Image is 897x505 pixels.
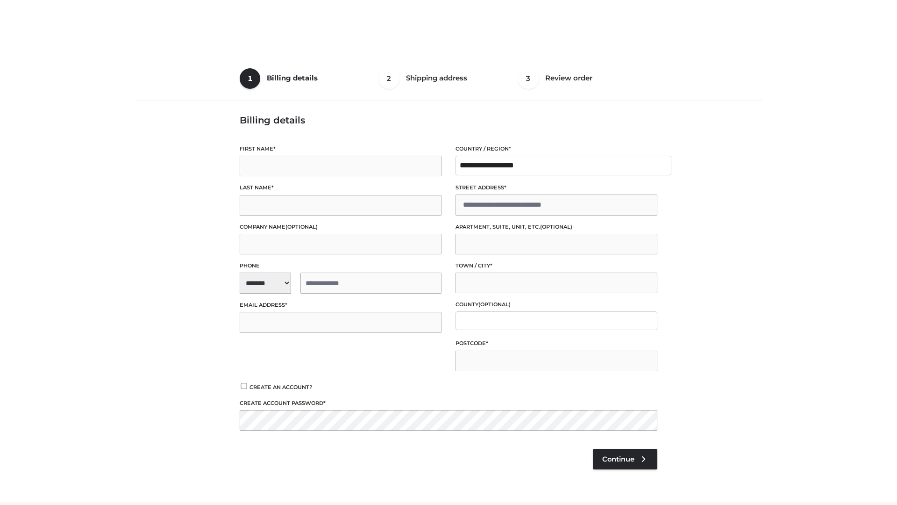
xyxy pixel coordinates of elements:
label: Create account password [240,399,657,408]
label: Phone [240,261,441,270]
label: Apartment, suite, unit, etc. [456,223,657,231]
label: County [456,300,657,309]
a: Continue [593,449,657,469]
span: Create an account? [249,384,313,390]
label: Last name [240,183,441,192]
span: (optional) [540,224,572,230]
label: Email address [240,301,441,310]
label: Country / Region [456,144,657,153]
span: Shipping address [406,73,467,82]
span: (optional) [478,301,511,308]
h3: Billing details [240,115,657,126]
label: Postcode [456,339,657,348]
input: Create an account? [240,383,248,389]
span: Review order [545,73,592,82]
label: First name [240,144,441,153]
span: Billing details [267,73,318,82]
span: (optional) [285,224,318,230]
span: Continue [602,455,634,463]
label: Street address [456,183,657,192]
label: Town / City [456,261,657,270]
span: 2 [379,68,399,89]
label: Company name [240,223,441,231]
span: 1 [240,68,260,89]
span: 3 [518,68,539,89]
